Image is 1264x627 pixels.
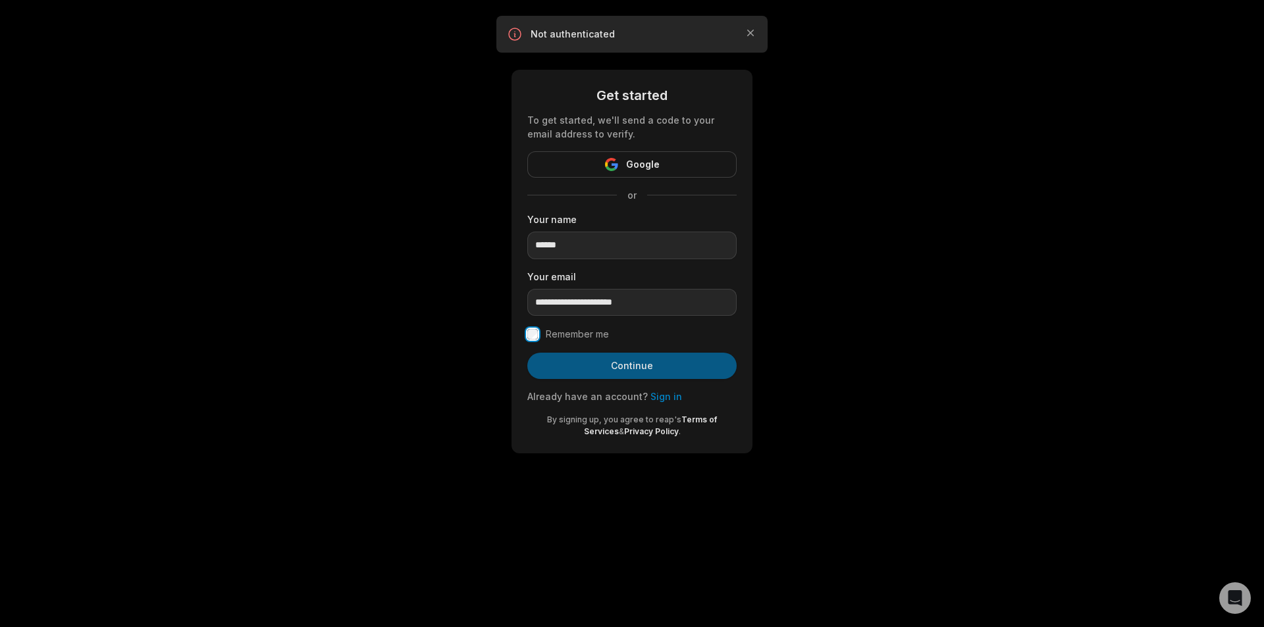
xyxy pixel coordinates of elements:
[527,353,737,379] button: Continue
[527,213,737,226] label: Your name
[527,391,648,402] span: Already have an account?
[527,113,737,141] div: To get started, we'll send a code to your email address to verify.
[527,151,737,178] button: Google
[527,270,737,284] label: Your email
[527,86,737,105] div: Get started
[531,28,733,41] p: Not authenticated
[624,426,679,436] a: Privacy Policy
[619,426,624,436] span: &
[679,426,681,436] span: .
[650,391,682,402] a: Sign in
[547,414,681,424] span: By signing up, you agree to reap's
[626,157,660,172] span: Google
[1219,582,1251,614] div: Open Intercom Messenger
[617,188,647,202] span: or
[546,326,609,342] label: Remember me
